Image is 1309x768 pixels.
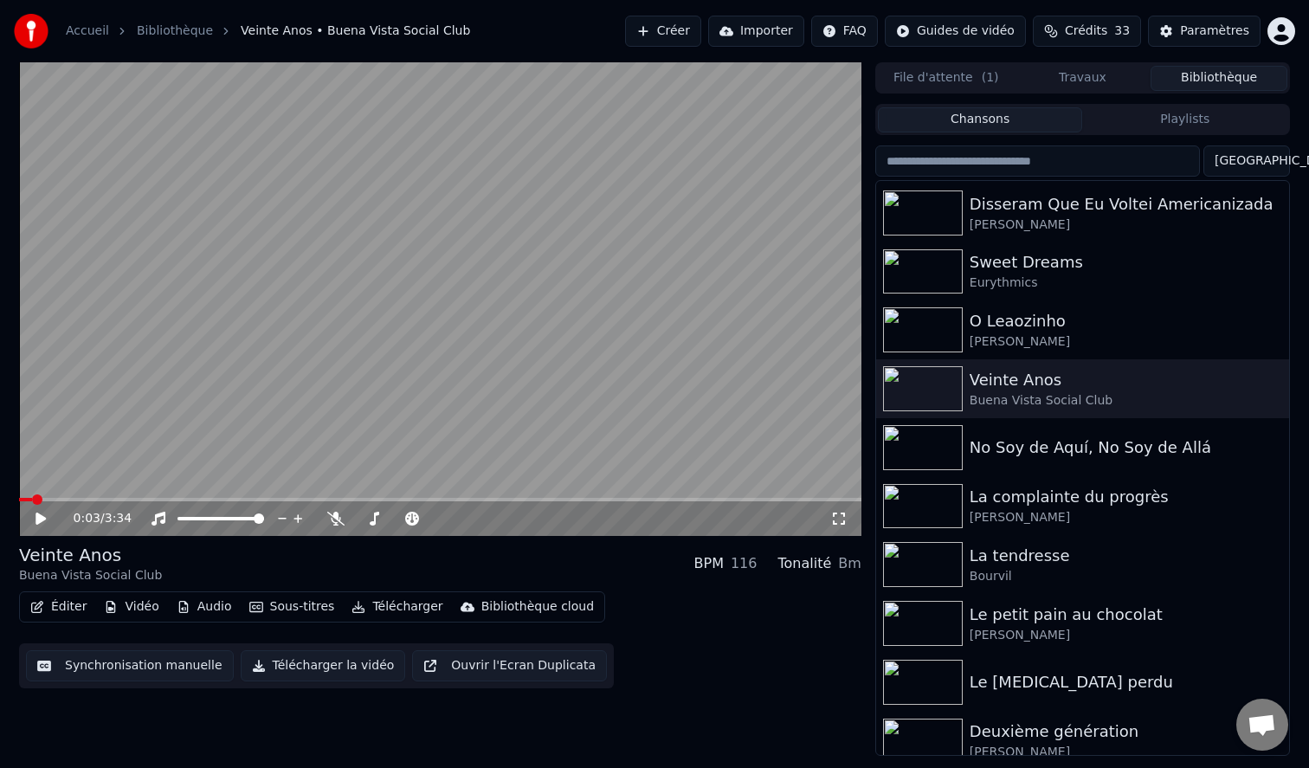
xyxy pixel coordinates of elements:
button: Ouvrir l'Ecran Duplicata [412,650,607,681]
button: FAQ [811,16,878,47]
div: Ouvrir le chat [1236,699,1288,751]
a: Bibliothèque [137,23,213,40]
button: Synchronisation manuelle [26,650,234,681]
button: Importer [708,16,804,47]
div: Bibliothèque cloud [481,598,594,616]
button: Chansons [878,107,1083,132]
div: [PERSON_NAME] [970,333,1282,351]
div: Bm [838,553,861,574]
div: Le petit pain au chocolat [970,603,1282,627]
span: 3:34 [105,510,132,527]
span: 0:03 [74,510,100,527]
button: Télécharger [345,595,449,619]
div: Disseram Que Eu Voltei Americanizada [970,192,1282,216]
span: Veinte Anos • Buena Vista Social Club [241,23,470,40]
div: Tonalité [777,553,831,574]
div: Paramètres [1180,23,1249,40]
span: ( 1 ) [982,69,999,87]
div: La tendresse [970,544,1282,568]
button: Sous-titres [242,595,342,619]
div: Veinte Anos [19,543,162,567]
img: youka [14,14,48,48]
button: Audio [170,595,239,619]
button: Playlists [1082,107,1287,132]
div: Veinte Anos [970,368,1282,392]
div: Eurythmics [970,274,1282,292]
div: Buena Vista Social Club [970,392,1282,410]
button: Éditer [23,595,93,619]
div: Sweet Dreams [970,250,1282,274]
div: 116 [731,553,758,574]
div: Le [MEDICAL_DATA] perdu [970,670,1282,694]
button: Guides de vidéo [885,16,1026,47]
div: O Leaozinho [970,309,1282,333]
button: Vidéo [97,595,165,619]
button: File d'attente [878,66,1015,91]
button: Travaux [1015,66,1151,91]
div: [PERSON_NAME] [970,216,1282,234]
div: No Soy de Aquí, No Soy de Allá [970,436,1282,460]
button: Paramètres [1148,16,1261,47]
div: Buena Vista Social Club [19,567,162,584]
a: Accueil [66,23,109,40]
span: 33 [1114,23,1130,40]
div: / [74,510,115,527]
div: [PERSON_NAME] [970,627,1282,644]
div: BPM [694,553,724,574]
div: [PERSON_NAME] [970,509,1282,526]
button: Crédits33 [1033,16,1141,47]
span: Crédits [1065,23,1107,40]
button: Télécharger la vidéo [241,650,406,681]
nav: breadcrumb [66,23,470,40]
button: Bibliothèque [1151,66,1287,91]
button: Créer [625,16,701,47]
div: [PERSON_NAME] [970,744,1282,761]
div: Deuxième génération [970,720,1282,744]
div: Bourvil [970,568,1282,585]
div: La complainte du progrès [970,485,1282,509]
